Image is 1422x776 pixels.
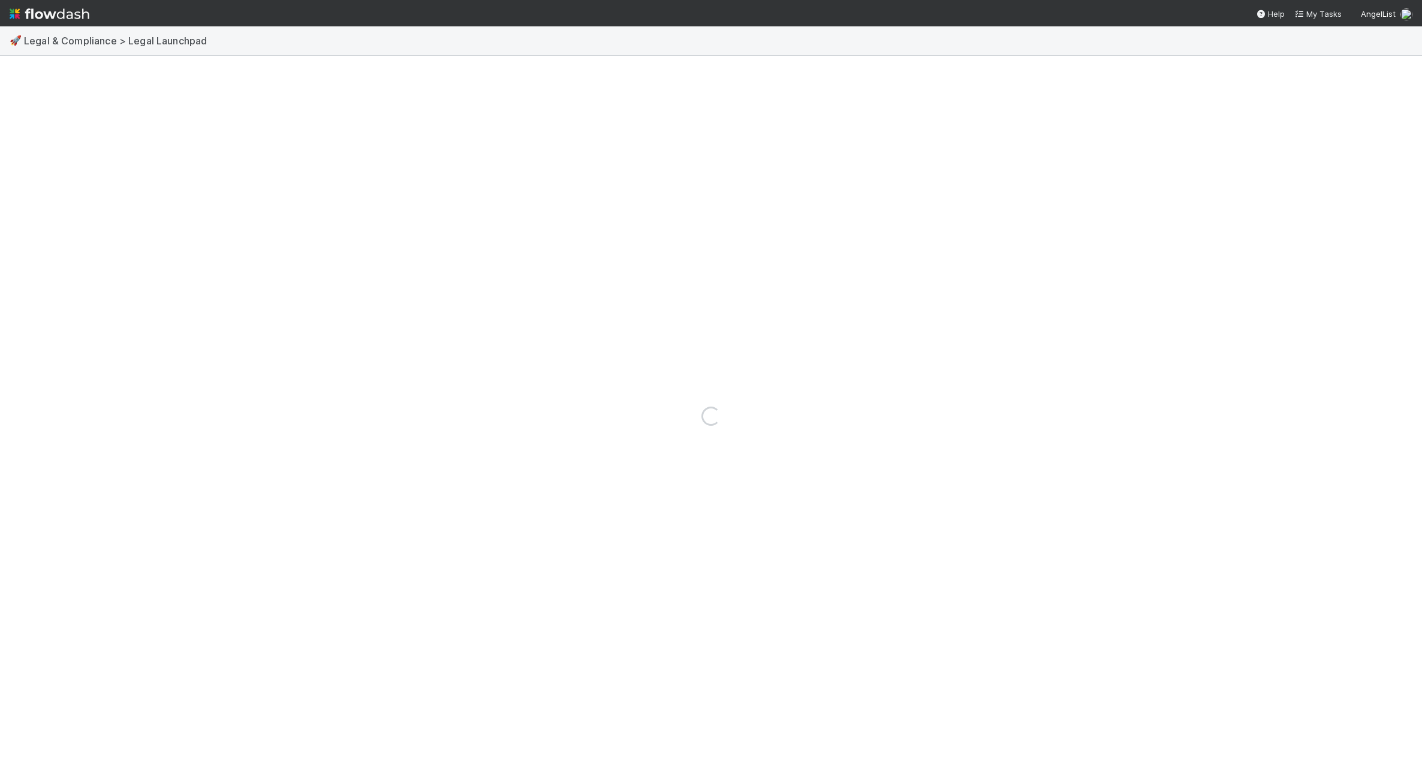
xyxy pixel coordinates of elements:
[10,4,89,24] img: logo-inverted-e16ddd16eac7371096b0.svg
[10,35,22,46] span: 🚀
[1294,8,1342,20] a: My Tasks
[1256,8,1285,20] div: Help
[24,34,207,48] span: Legal & Compliance > Legal Launchpad
[1294,9,1342,19] span: My Tasks
[1400,8,1412,20] img: avatar_be5fe42d-1ba2-461d-8075-bfc93704bce8.png
[1361,9,1396,19] span: AngelList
